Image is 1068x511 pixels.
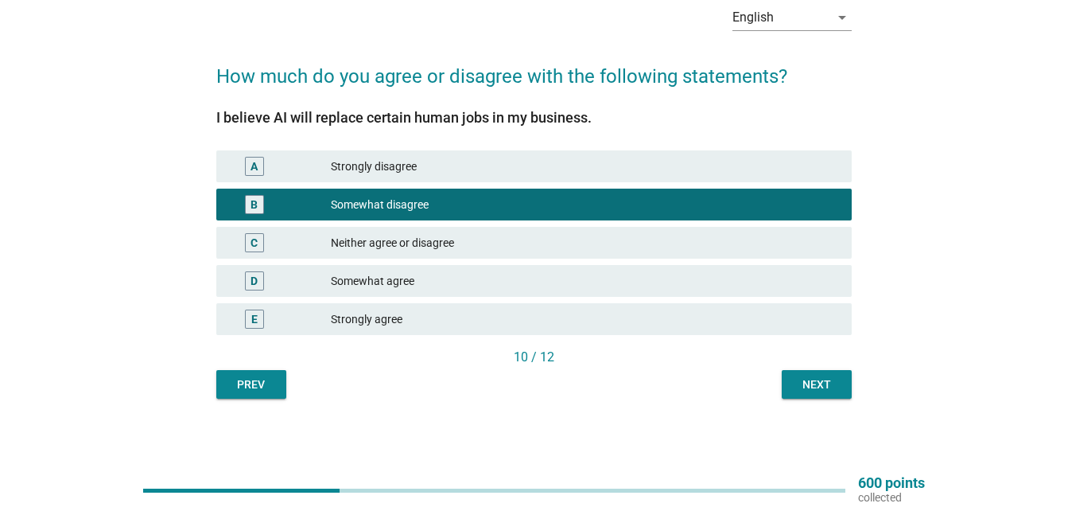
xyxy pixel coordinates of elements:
div: English [732,10,774,25]
p: collected [858,490,925,505]
p: 600 points [858,476,925,490]
div: Strongly disagree [331,157,839,176]
button: Next [782,370,852,399]
div: A [250,158,258,175]
div: Somewhat disagree [331,195,839,214]
div: D [250,273,258,290]
div: I believe AI will replace certain human jobs in my business. [216,107,852,128]
div: Strongly agree [331,310,839,329]
div: Neither agree or disagree [331,233,839,252]
div: Prev [229,376,274,393]
div: B [250,197,258,213]
div: Somewhat agree [331,271,839,291]
button: Prev [216,370,286,399]
div: C [250,235,258,252]
div: 10 / 12 [216,348,852,367]
i: arrow_drop_down [833,8,852,27]
div: Next [794,376,839,393]
h2: How much do you agree or disagree with the following statements? [216,46,852,91]
div: E [251,311,258,328]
